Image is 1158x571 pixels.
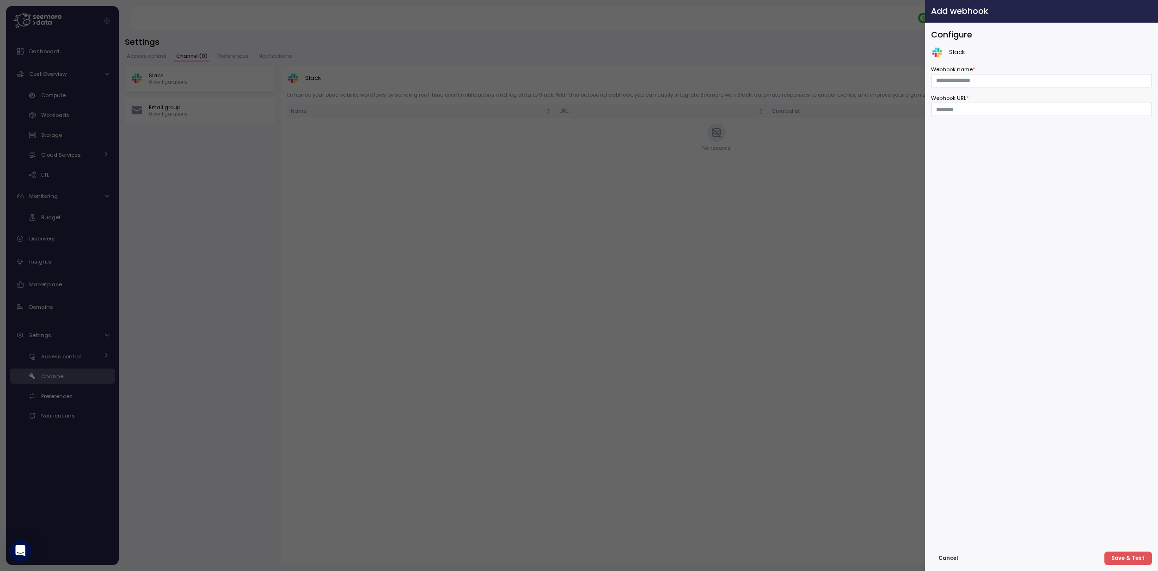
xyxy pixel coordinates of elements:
h2: Add webhook [931,7,1137,15]
label: Webhook URL [931,94,969,103]
span: Save & Test [1111,552,1145,565]
h3: Configure [931,29,1152,40]
button: Cancel [931,552,965,565]
div: Open Intercom Messenger [9,540,31,562]
span: Cancel [938,552,958,565]
p: Slack [949,48,965,57]
label: Webhook name [931,66,975,74]
button: Save & Test [1104,552,1152,565]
